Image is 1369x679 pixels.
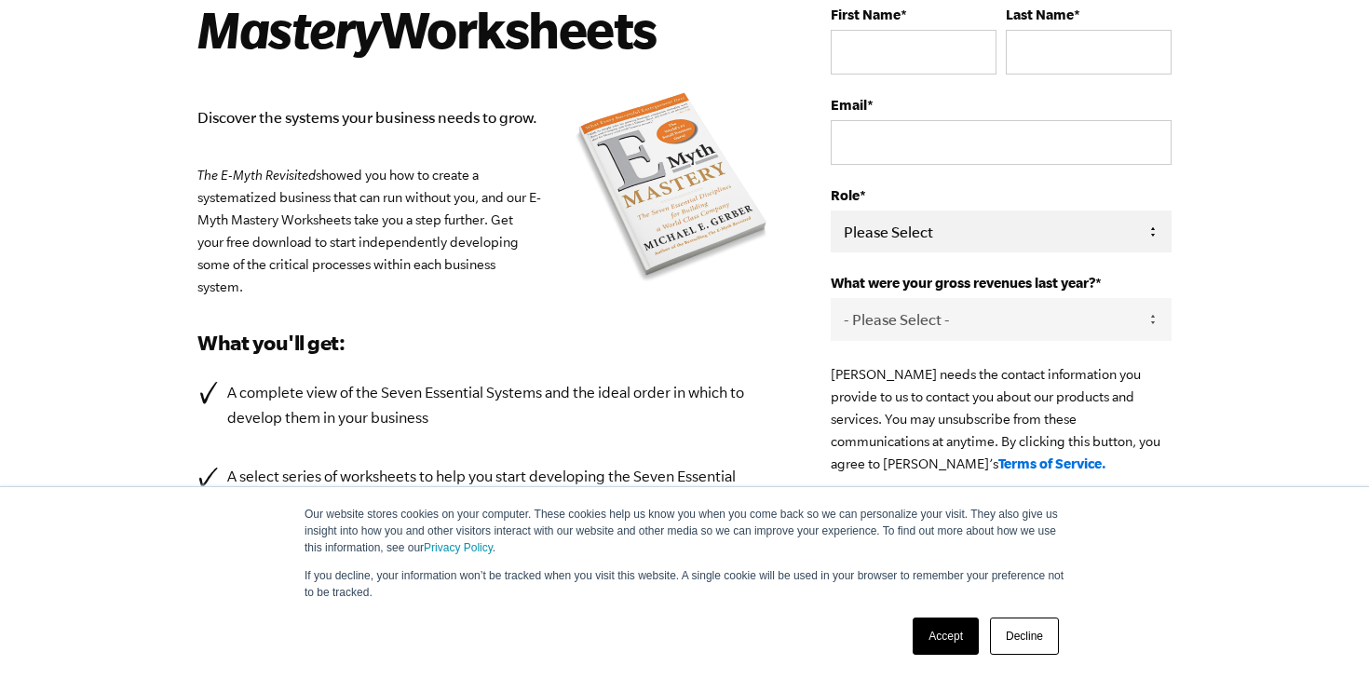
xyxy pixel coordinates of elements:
p: Discover the systems your business needs to grow. [197,105,775,130]
p: [PERSON_NAME] needs the contact information you provide to us to contact you about our products a... [831,363,1172,475]
h3: What you'll get: [197,328,775,358]
a: Decline [990,618,1059,655]
span: Last Name [1006,7,1074,22]
p: showed you how to create a systematized business that can run without you, and our E-Myth Mastery... [197,164,775,298]
a: Privacy Policy [424,541,493,554]
a: Terms of Service. [998,455,1106,471]
p: Our website stores cookies on your computer. These cookies help us know you when you come back so... [305,506,1064,556]
a: Accept [913,618,979,655]
span: First Name [831,7,901,22]
p: A select series of worksheets to help you start developing the Seven Essential Systems [227,464,775,514]
p: A complete view of the Seven Essential Systems and the ideal order in which to develop them in yo... [227,380,775,430]
img: emyth mastery book summary [570,88,775,290]
em: The E-Myth Revisited [197,168,316,183]
p: If you decline, your information won’t be tracked when you visit this website. A single cookie wi... [305,567,1064,601]
span: What were your gross revenues last year? [831,275,1095,291]
span: Email [831,97,867,113]
span: Role [831,187,860,203]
